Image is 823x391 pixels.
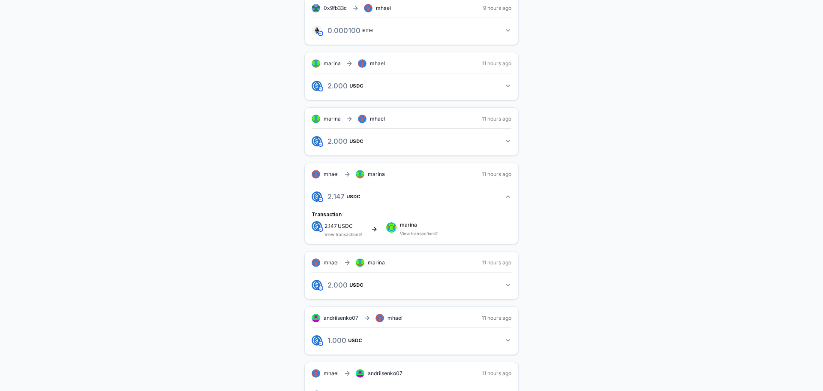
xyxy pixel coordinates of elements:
img: logo.png [312,280,322,290]
span: marina [368,259,385,266]
span: 11 hours ago [482,259,511,266]
span: mhael [324,259,339,266]
span: 11 hours ago [482,370,511,377]
span: andriisenko07 [324,315,358,321]
span: marina [324,60,341,67]
span: 11 hours ago [482,60,511,67]
button: 2.000USDC [312,79,511,93]
img: logo.png [312,136,322,146]
span: 2.147 [324,223,337,229]
img: logo.png [312,191,322,202]
img: base-network.png [318,341,323,346]
img: base-network.png [318,227,323,232]
span: 11 hours ago [482,115,511,122]
span: USDC [349,139,363,144]
span: 9 hours ago [483,5,511,12]
img: logo.png [312,81,322,91]
button: 2.000USDC [312,278,511,292]
span: USDC [349,83,363,88]
span: 11 hours ago [482,315,511,321]
img: base-network.png [318,31,323,36]
span: mhael [324,370,339,377]
span: mhael [324,171,339,178]
span: mhael [370,115,385,122]
div: 2.147USDC [312,204,511,237]
a: View transaction [324,232,358,237]
img: base-network.png [318,285,323,291]
span: USDC [338,224,353,229]
span: Transaction [312,211,342,218]
img: logo.png [312,25,322,36]
span: mhael [387,315,402,321]
span: mhael [376,5,391,12]
span: USDC [348,338,362,343]
span: 0x9fb33c [324,5,347,11]
span: marina [400,222,438,227]
img: base-network.png [318,142,323,147]
span: marina [368,171,385,178]
span: marina [324,115,341,122]
img: base-network.png [318,86,323,91]
img: logo.png [312,335,322,346]
button: 2.000USDC [312,134,511,149]
span: andriisenko07 [368,370,402,377]
button: 0.000100ETH [312,23,511,38]
img: logo.png [312,221,322,231]
span: mhael [370,60,385,67]
button: 2.147USDC [312,189,511,204]
span: USDC [349,282,363,288]
a: View transaction [400,231,434,236]
span: 11 hours ago [482,171,511,178]
button: 1.000USDC [312,333,511,348]
img: base-network.png [318,197,323,202]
